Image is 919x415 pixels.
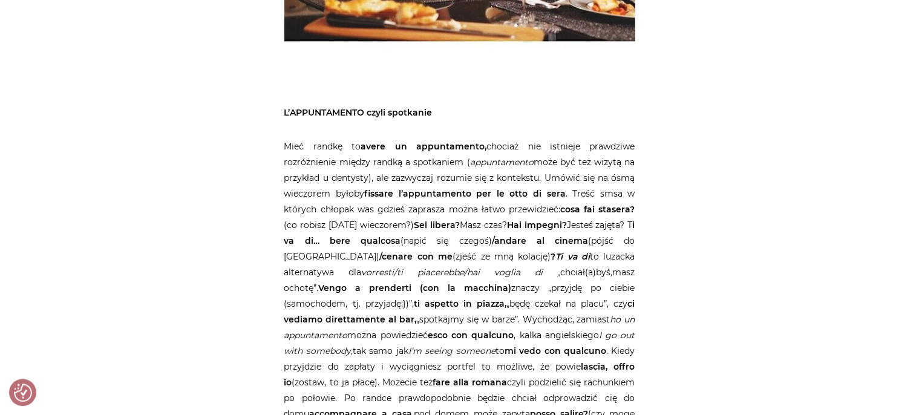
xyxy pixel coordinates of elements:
strong: ci vediamo direttamente al bar, [284,298,635,324]
i: . [317,282,319,293]
strong: cosa fai stasera? [560,203,635,214]
button: Preferencje co do zgód [14,384,32,402]
strong: fissare l’appuntamento per le otto di sera [364,188,566,198]
strong: lascia, offro io [284,361,635,387]
strong: Sei libera? [414,219,460,230]
strong: Hai impegni? [507,219,567,230]
strong: qualcosa [361,235,401,246]
em: I go out with somebody, [284,329,635,356]
em: I’m seeing someone [408,345,495,356]
strong: me [438,250,453,261]
strong: Vengo a prenderti (con la macchina) [319,282,512,293]
em: vorresti/ti piacerebbe/hai voglia di „ [362,266,561,277]
em: ho un appuntamento [284,313,635,340]
strong: /cenare con [380,250,434,261]
em: Ti va di [555,250,590,261]
strong: /andare al [492,235,545,246]
em: appuntamento [470,156,534,167]
i: , [611,266,613,277]
strong: L’APPUNTAMENTO czyli spotkanie [284,106,433,117]
img: Revisit consent button [14,384,32,402]
strong: cinema [555,235,588,246]
strong: esco con qualcuno [428,329,514,340]
strong: mi vedo con qualcuno [505,345,606,356]
strong: ti aspetto in piazza, [414,298,506,309]
strong: ? [551,250,590,261]
strong: fare alla romana [433,376,507,387]
strong: avere un appuntamento, [361,140,486,151]
strong: i va di… bere [284,219,635,246]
